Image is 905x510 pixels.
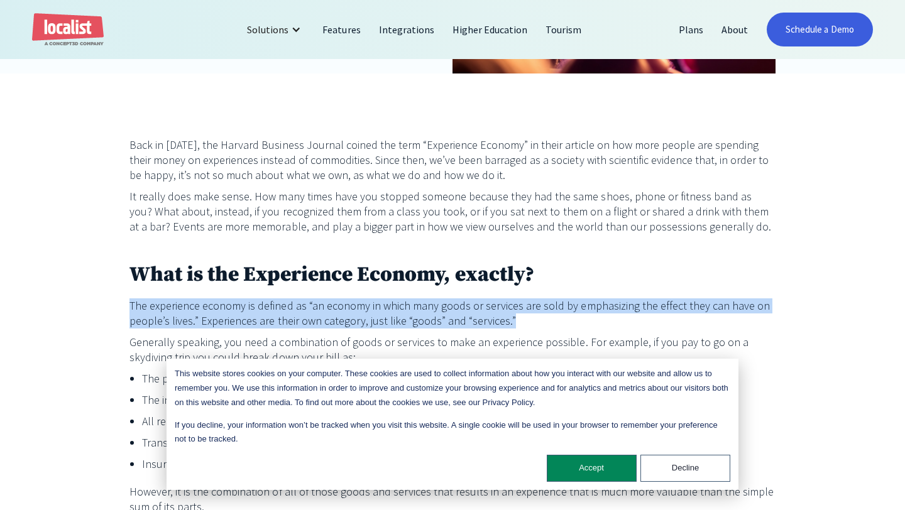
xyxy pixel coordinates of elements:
p: It really does make sense. How many times have you stopped someone because they had the same shoe... [129,189,776,234]
p: Generally speaking, you need a combination of goods or services to make an experience possible. F... [129,335,776,365]
li: The pilot to transport you to a specific location and height [142,371,776,386]
button: Accept [547,455,637,482]
div: Solutions [247,22,288,37]
p: ‍ [129,241,776,256]
p: The experience economy is defined as “an economy in which many goods or services are sold by emph... [129,298,776,328]
a: Tourism [537,14,591,45]
li: Insurance for the event [142,457,776,472]
a: Schedule a Demo [767,13,872,46]
p: If you decline, your information won’t be tracked when you visit this website. A single cookie wi... [175,418,730,447]
p: Back in [DATE], the Harvard Business Journal coined the term “Experience Economy” in their articl... [129,138,776,183]
div: Solutions [238,14,314,45]
button: Decline [640,455,730,482]
p: This website stores cookies on your computer. These cookies are used to collect information about... [175,367,730,410]
div: Cookie banner [167,359,738,490]
a: About [713,14,757,45]
li: The instructor’s lesson [142,393,776,408]
li: All required gear [142,414,776,429]
a: home [32,13,104,46]
a: Higher Education [444,14,537,45]
a: Features [314,14,370,45]
li: Transportation to and from the plane and landing zones [142,435,776,450]
h2: What is the Experience Economy, exactly? [129,262,776,289]
a: Integrations [370,14,444,45]
a: Plans [670,14,713,45]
